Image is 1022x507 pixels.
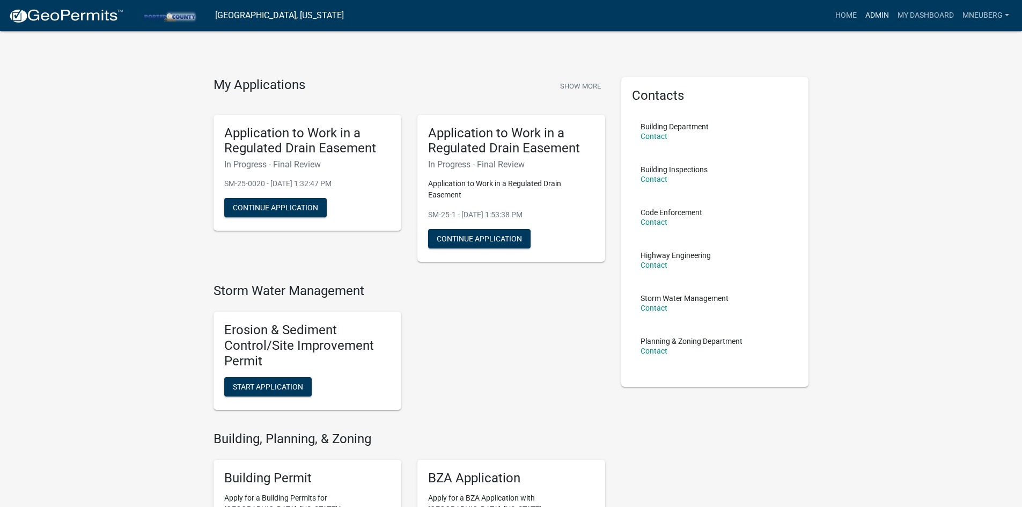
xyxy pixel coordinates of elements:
p: Planning & Zoning Department [641,337,742,345]
a: Contact [641,347,667,355]
a: [GEOGRAPHIC_DATA], [US_STATE] [215,6,344,25]
h6: In Progress - Final Review [224,159,391,170]
button: Continue Application [224,198,327,217]
h5: Application to Work in a Regulated Drain Easement [428,126,594,157]
p: SM-25-1 - [DATE] 1:53:38 PM [428,209,594,221]
p: Application to Work in a Regulated Drain Easement [428,178,594,201]
a: My Dashboard [893,5,958,26]
button: Continue Application [428,229,531,248]
span: Start Application [233,383,303,391]
button: Show More [556,77,605,95]
p: SM-25-0020 - [DATE] 1:32:47 PM [224,178,391,189]
a: Home [831,5,861,26]
img: Porter County, Indiana [132,8,207,23]
a: Contact [641,261,667,269]
a: Admin [861,5,893,26]
a: Contact [641,218,667,226]
a: Contact [641,304,667,312]
a: Contact [641,175,667,183]
p: Building Inspections [641,166,708,173]
p: Code Enforcement [641,209,702,216]
p: Building Department [641,123,709,130]
p: Storm Water Management [641,295,729,302]
a: MNeuberg [958,5,1013,26]
h5: Building Permit [224,471,391,486]
button: Start Application [224,377,312,396]
p: Highway Engineering [641,252,711,259]
h4: Building, Planning, & Zoning [214,431,605,447]
h6: In Progress - Final Review [428,159,594,170]
h5: BZA Application [428,471,594,486]
h5: Contacts [632,88,798,104]
h5: Application to Work in a Regulated Drain Easement [224,126,391,157]
h5: Erosion & Sediment Control/Site Improvement Permit [224,322,391,369]
h4: Storm Water Management [214,283,605,299]
h4: My Applications [214,77,305,93]
a: Contact [641,132,667,141]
